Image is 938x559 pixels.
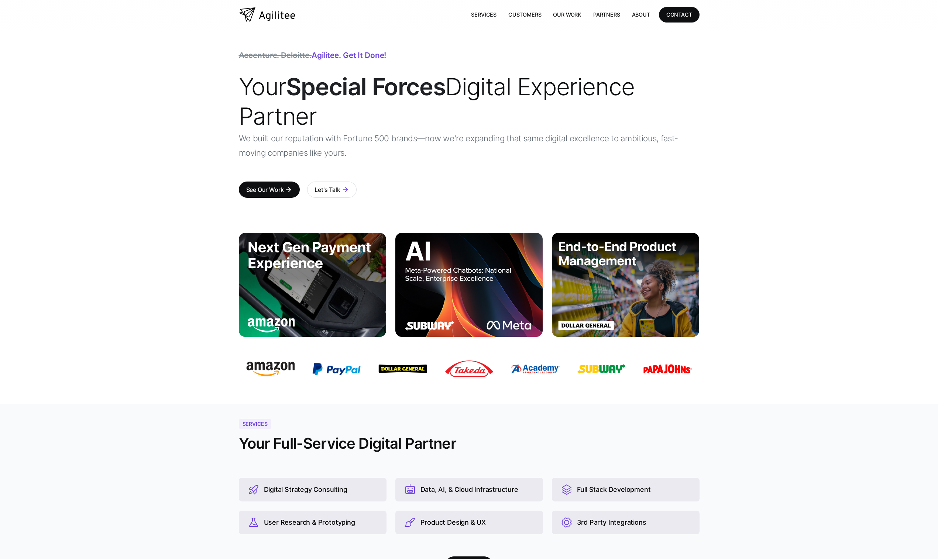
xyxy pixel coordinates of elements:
h2: Your Full-Service Digital Partner [239,434,456,453]
div: 3rd Party Integrations [577,518,646,527]
div: CONTACT [666,10,692,19]
div: arrow_forward [342,186,349,193]
div: Product Design & UX [420,518,486,527]
a: Partners [587,7,626,22]
a: See Our Workarrow_forward [239,182,300,198]
span: Accenture. Deloitte. [239,51,312,60]
div: arrow_forward [285,186,292,193]
p: We built our reputation with Fortune 500 brands—now we're expanding that same digital excellence ... [239,131,700,160]
div: Full Stack Development [577,486,651,494]
a: Customers [502,7,547,22]
strong: Special Forces [286,72,445,101]
div: Agilitee. Get it done! [239,52,386,59]
span: Your Digital Experience Partner [239,72,635,130]
a: CONTACT [659,7,700,22]
div: Data, AI, & Cloud Infrastructure [420,486,518,494]
a: Let's Talkarrow_forward [307,182,356,198]
a: home [239,7,295,22]
div: Let's Talk [315,184,340,195]
div: See Our Work [246,184,284,195]
a: Our Work [547,7,587,22]
div: User Research & Prototyping [264,518,355,527]
a: About [626,7,656,22]
a: Services [465,7,502,22]
div: Digital Strategy Consulting [264,486,347,494]
div: Services [239,419,271,429]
